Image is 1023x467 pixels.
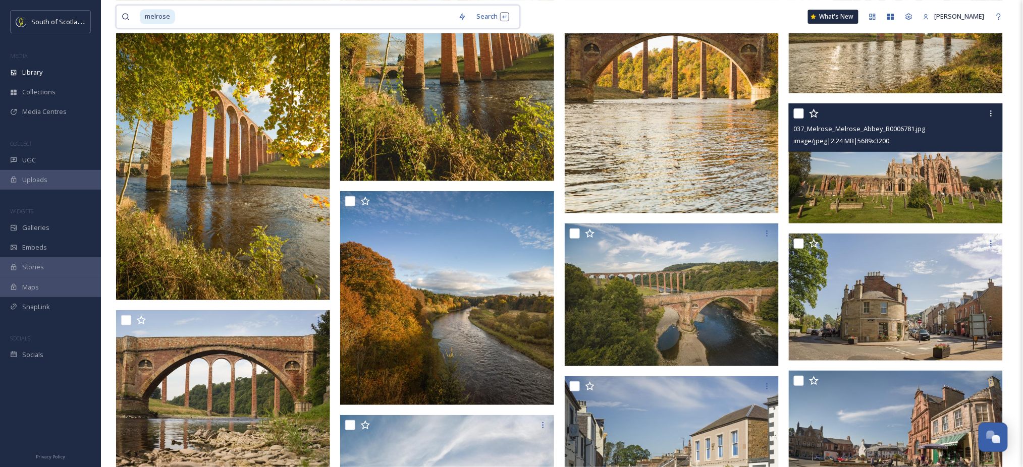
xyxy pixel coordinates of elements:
span: image/jpeg | 2.24 MB | 5689 x 3200 [794,136,890,145]
span: UGC [22,155,36,165]
img: images.jpeg [16,17,26,27]
span: Privacy Policy [36,453,65,460]
img: 037_Melrose_B0006769-Pano.jpg [789,233,1003,360]
span: Embeds [22,243,47,252]
span: SnapLink [22,302,50,312]
span: Maps [22,282,39,292]
img: 037_Melrose_Leaderfoot_Viaduct_B0006664.jpg [565,223,779,366]
img: Leaderfoot_Viaduct_Near_Melrose_B0010312.jpg [116,15,330,300]
a: [PERSON_NAME] [918,7,990,26]
a: Privacy Policy [36,450,65,462]
span: Stories [22,262,44,272]
img: River_Tweed_Near_Melrose__BW_001-2.jpg [340,191,554,405]
span: Socials [22,350,43,360]
div: Search [471,7,514,26]
span: 037_Melrose_Melrose_Abbey_B0006781.jpg [794,124,926,133]
a: What's New [808,10,858,24]
img: 037_Melrose_Melrose_Abbey_B0006781.jpg [789,103,1003,224]
span: melrose [140,9,175,24]
span: Collections [22,87,56,97]
span: [PERSON_NAME] [935,12,985,21]
span: Uploads [22,175,47,185]
span: MEDIA [10,52,28,60]
span: South of Scotland Destination Alliance [31,17,146,26]
span: SOCIALS [10,334,30,342]
span: COLLECT [10,140,32,147]
span: Library [22,68,42,77]
span: Galleries [22,223,49,232]
span: WIDGETS [10,207,33,215]
span: Media Centres [22,107,67,116]
button: Open Chat [979,423,1008,452]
